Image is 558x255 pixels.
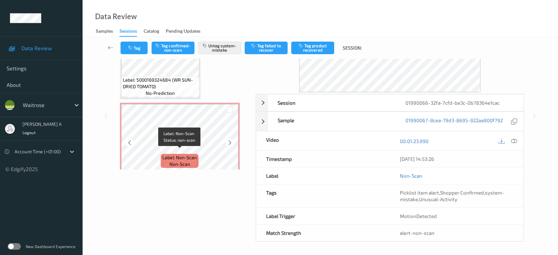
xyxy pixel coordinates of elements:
[390,208,523,224] div: MotionDetected
[400,138,428,144] a: 00:01:23.990
[96,28,113,36] div: Samples
[291,42,334,54] button: Tag product recovered
[120,28,137,37] div: Sessions
[245,42,288,54] button: Tag failed to recover
[198,42,241,54] button: Untag system-mistake
[162,154,197,161] span: Label: Non-Scan
[121,42,148,54] button: Tag
[256,167,390,184] div: Label
[96,27,120,36] a: Samples
[400,190,504,202] span: , , ,
[144,28,159,36] div: Catalog
[268,112,396,131] div: Sample
[256,112,524,131] div: Sample01990067-8cea-79d3-8695-922aa900f792
[396,94,523,111] div: 01990066-32fa-7cfd-be3c-0b78364e1cac
[419,196,457,202] span: Unusual-Activity
[166,27,207,36] a: Pending Updates
[256,225,390,241] div: Match Strength
[268,94,396,111] div: Session
[95,13,137,20] div: Data Review
[256,94,524,111] div: Session01990066-32fa-7cfd-be3c-0b78364e1cac
[256,184,390,207] div: Tags
[400,190,504,202] span: system-mistake
[405,117,503,126] a: 01990067-8cea-79d3-8695-922aa900f792
[256,208,390,224] div: Label Trigger
[400,230,513,236] div: alert-non-scan
[152,42,194,54] button: Tag confirmed-non-scan
[440,190,484,196] span: Shopper Confirmed
[342,45,362,51] span: Session:
[169,161,190,167] span: non-scan
[120,27,144,37] a: Sessions
[146,90,175,96] span: no-prediction
[166,28,200,36] div: Pending Updates
[400,156,513,162] div: [DATE] 14:53:26
[400,190,439,196] span: Picklist item alert
[256,151,390,167] div: Timestamp
[123,77,198,90] span: Label: 5000169324684 (WR SUN-DRIED TOMATO)
[144,27,166,36] a: Catalog
[400,172,422,179] a: Non-Scan
[256,131,390,150] div: Video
